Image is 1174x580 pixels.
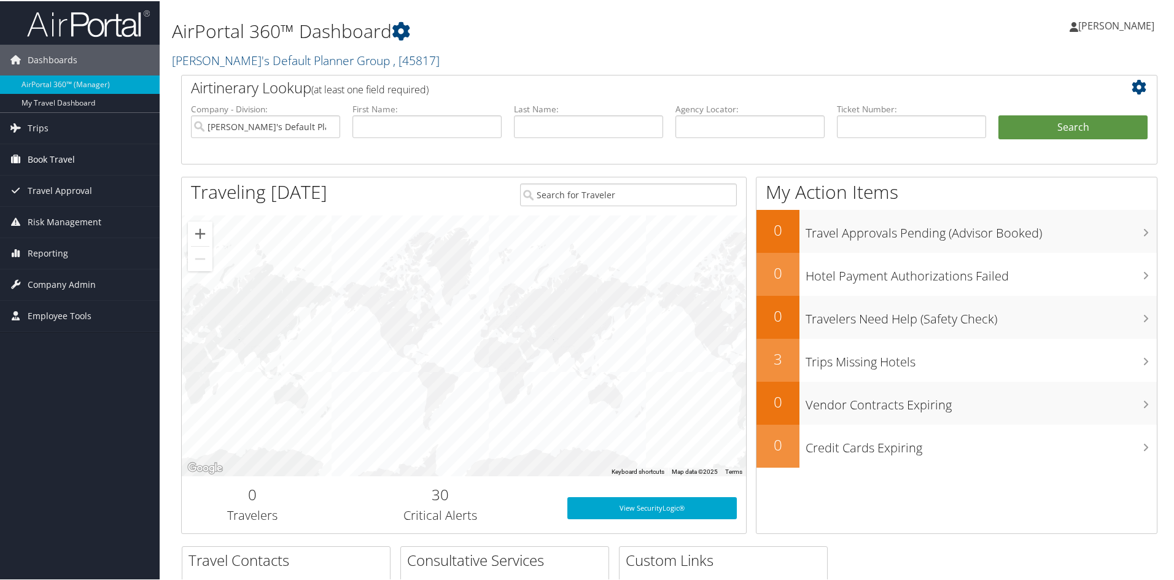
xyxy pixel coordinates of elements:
h3: Hotel Payment Authorizations Failed [806,260,1157,284]
span: Travel Approval [28,174,92,205]
h2: 3 [756,347,799,368]
input: Search for Traveler [520,182,737,205]
h3: Vendor Contracts Expiring [806,389,1157,412]
button: Zoom in [188,220,212,245]
h1: Traveling [DATE] [191,178,327,204]
h2: Custom Links [626,549,827,570]
span: Company Admin [28,268,96,299]
h3: Travelers Need Help (Safety Check) [806,303,1157,327]
a: 3Trips Missing Hotels [756,338,1157,381]
h2: 0 [756,433,799,454]
span: Risk Management [28,206,101,236]
span: , [ 45817 ] [393,51,440,68]
span: Book Travel [28,143,75,174]
button: Search [998,114,1148,139]
a: Open this area in Google Maps (opens a new window) [185,459,225,475]
span: Dashboards [28,44,77,74]
span: Map data ©2025 [672,467,718,474]
span: Employee Tools [28,300,91,330]
span: [PERSON_NAME] [1078,18,1154,31]
h2: 0 [756,218,799,239]
h2: 30 [332,483,549,504]
label: Ticket Number: [837,102,986,114]
label: First Name: [352,102,502,114]
a: 0Travelers Need Help (Safety Check) [756,295,1157,338]
button: Keyboard shortcuts [612,466,664,475]
h2: 0 [756,261,799,282]
span: Trips [28,112,49,142]
img: Google [185,459,225,475]
a: [PERSON_NAME]'s Default Planner Group [172,51,440,68]
label: Last Name: [514,102,663,114]
h3: Credit Cards Expiring [806,432,1157,455]
a: 0Hotel Payment Authorizations Failed [756,252,1157,295]
button: Zoom out [188,246,212,270]
a: 0Vendor Contracts Expiring [756,381,1157,423]
h1: AirPortal 360™ Dashboard [172,17,835,43]
a: 0Credit Cards Expiring [756,423,1157,466]
a: Terms (opens in new tab) [725,467,742,474]
h3: Travel Approvals Pending (Advisor Booked) [806,217,1157,241]
span: Reporting [28,237,68,268]
span: (at least one field required) [311,82,429,95]
a: [PERSON_NAME] [1070,6,1167,43]
a: 0Travel Approvals Pending (Advisor Booked) [756,209,1157,252]
h3: Trips Missing Hotels [806,346,1157,369]
h2: 0 [756,304,799,325]
h2: 0 [191,483,314,504]
h2: Travel Contacts [189,549,390,570]
h2: Consultative Services [407,549,608,570]
img: airportal-logo.png [27,8,150,37]
h1: My Action Items [756,178,1157,204]
h3: Critical Alerts [332,506,549,523]
h2: Airtinerary Lookup [191,76,1067,97]
label: Agency Locator: [675,102,825,114]
h3: Travelers [191,506,314,523]
label: Company - Division: [191,102,340,114]
h2: 0 [756,390,799,411]
a: View SecurityLogic® [567,496,737,518]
